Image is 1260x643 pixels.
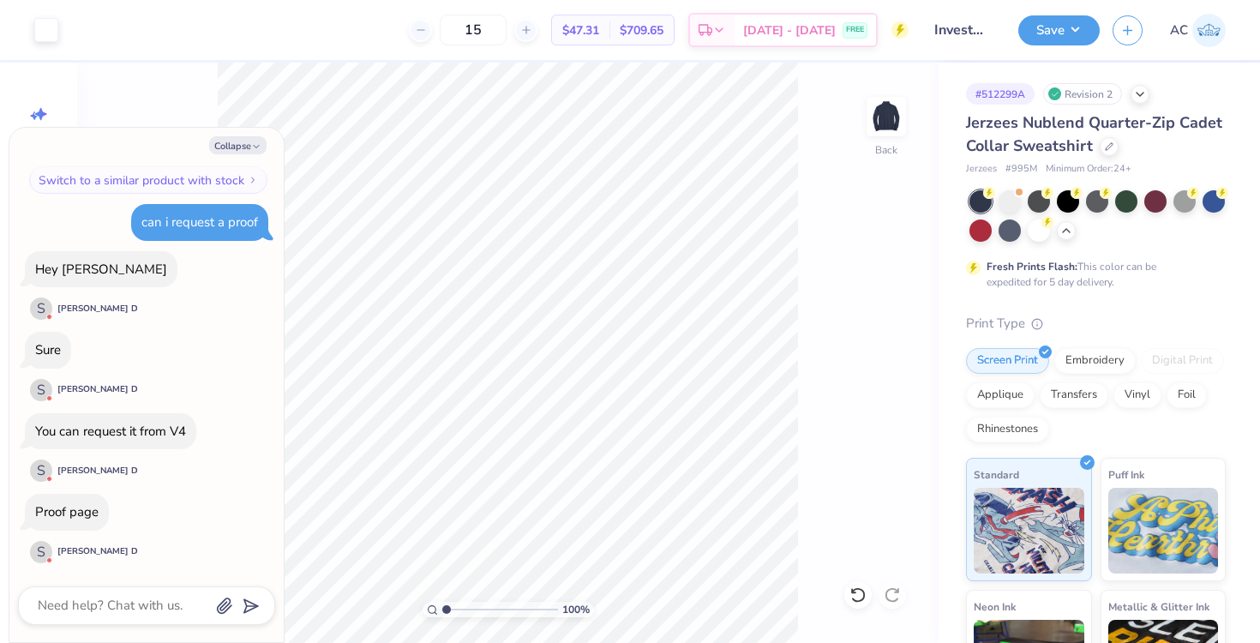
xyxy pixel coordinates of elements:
[1040,382,1108,408] div: Transfers
[987,259,1197,290] div: This color can be expedited for 5 day delivery.
[987,260,1077,273] strong: Fresh Prints Flash:
[29,166,267,194] button: Switch to a similar product with stock
[1141,348,1224,374] div: Digital Print
[57,465,138,478] div: [PERSON_NAME] D
[1005,162,1037,177] span: # 995M
[1046,162,1131,177] span: Minimum Order: 24 +
[974,488,1084,574] img: Standard
[1108,466,1144,484] span: Puff Ink
[974,466,1019,484] span: Standard
[30,541,52,563] div: S
[30,379,52,401] div: S
[1170,21,1188,40] span: AC
[743,21,836,39] span: [DATE] - [DATE]
[1170,14,1226,47] a: AC
[30,297,52,320] div: S
[966,314,1226,334] div: Print Type
[248,175,258,185] img: Switch to a similar product with stock
[35,503,99,520] div: Proof page
[1113,382,1161,408] div: Vinyl
[875,142,897,158] div: Back
[209,136,267,154] button: Collapse
[1108,598,1209,616] span: Metallic & Glitter Ink
[30,460,52,482] div: S
[966,162,997,177] span: Jerzees
[57,545,138,558] div: [PERSON_NAME] D
[869,99,903,134] img: Back
[19,127,59,141] span: Image AI
[921,13,1005,47] input: Untitled Design
[562,21,599,39] span: $47.31
[562,602,590,617] span: 100 %
[966,417,1049,442] div: Rhinestones
[141,213,258,231] div: can i request a proof
[966,112,1222,156] span: Jerzees Nublend Quarter-Zip Cadet Collar Sweatshirt
[974,598,1016,616] span: Neon Ink
[1192,14,1226,47] img: Alina Cote
[620,21,663,39] span: $709.65
[846,24,864,36] span: FREE
[57,383,138,396] div: [PERSON_NAME] D
[57,303,138,315] div: [PERSON_NAME] D
[1054,348,1136,374] div: Embroidery
[35,341,61,358] div: Sure
[966,382,1035,408] div: Applique
[440,15,507,45] input: – –
[35,261,167,278] div: Hey [PERSON_NAME]
[1167,382,1207,408] div: Foil
[1043,83,1122,105] div: Revision 2
[35,423,186,440] div: You can request it from V4
[1018,15,1100,45] button: Save
[966,348,1049,374] div: Screen Print
[966,83,1035,105] div: # 512299A
[1108,488,1219,574] img: Puff Ink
